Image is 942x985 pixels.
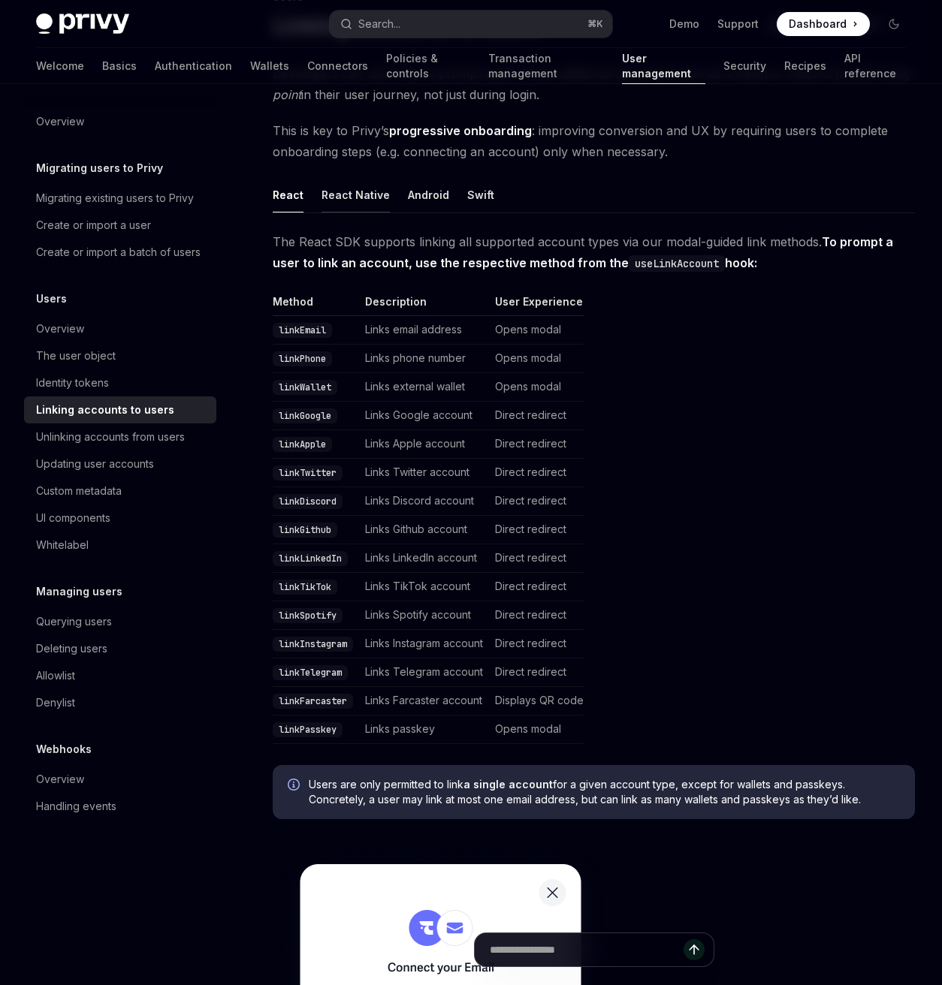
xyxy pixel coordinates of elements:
th: Description [359,294,489,316]
a: Create or import a user [24,212,216,239]
button: React [273,177,303,212]
code: useLinkAccount [629,255,725,272]
code: linkSpotify [273,608,343,623]
a: Transaction management [488,48,605,84]
div: Overview [36,320,84,338]
a: Basics [102,48,137,84]
td: Links email address [359,316,489,345]
td: Direct redirect [489,430,584,459]
div: Migrating existing users to Privy [36,189,194,207]
a: Overview [24,315,216,342]
a: Security [723,48,766,84]
a: API reference [844,48,906,84]
strong: progressive onboarding [389,123,532,138]
a: Overview [24,108,216,135]
input: Ask a question... [490,933,684,966]
a: Updating user accounts [24,450,216,477]
a: Recipes [784,48,826,84]
span: Users are only permitted to link for a given account type, except for wallets and passkeys. Concr... [309,777,900,807]
a: Linking accounts to users [24,396,216,423]
td: Opens modal [489,373,584,402]
button: Search...⌘K [330,11,611,38]
td: Links passkey [359,715,489,744]
code: linkTelegram [273,665,348,680]
div: Whitelabel [36,536,89,554]
code: linkTwitter [273,465,343,480]
button: React Native [322,177,390,212]
a: Whitelabel [24,532,216,559]
a: Demo [669,17,699,32]
code: linkDiscord [273,494,343,509]
td: Direct redirect [489,601,584,630]
div: Updating user accounts [36,455,154,473]
code: linkInstagram [273,637,353,652]
code: linkWallet [273,380,337,395]
td: Links phone number [359,345,489,373]
div: Handling events [36,797,116,815]
code: linkTikTok [273,580,337,595]
td: Links external wallet [359,373,489,402]
td: Direct redirect [489,658,584,687]
div: Identity tokens [36,374,109,392]
td: Opens modal [489,715,584,744]
td: Links LinkedIn account [359,544,489,573]
code: linkFarcaster [273,694,353,709]
h5: Users [36,290,67,308]
td: Links Github account [359,516,489,544]
td: Links Farcaster account [359,687,489,715]
td: Links Instagram account [359,630,489,658]
span: The React SDK supports linking all supported account types via our modal-guided link methods. [273,231,915,273]
a: Unlinking accounts from users [24,423,216,450]
div: Create or import a batch of users [36,243,201,261]
div: Search... [358,15,400,33]
div: Allowlist [36,667,75,685]
code: linkGithub [273,523,337,538]
td: Links TikTok account [359,573,489,601]
td: Displays QR code [489,687,584,715]
a: User management [622,48,705,84]
div: UI components [36,509,110,527]
a: Wallets [250,48,289,84]
button: Android [408,177,449,212]
a: Handling events [24,793,216,820]
a: Connectors [307,48,368,84]
span: This is key to Privy’s : improving conversion and UX by requiring users to complete onboarding st... [273,120,915,162]
div: Overview [36,113,84,131]
td: Opens modal [489,316,584,345]
a: Denylist [24,689,216,716]
div: The user object [36,347,116,365]
div: Denylist [36,694,75,712]
a: Create or import a batch of users [24,239,216,266]
div: Custom metadata [36,482,122,500]
a: Identity tokens [24,369,216,396]
span: ⌘ K [587,18,603,30]
td: Links Telegram account [359,658,489,687]
td: Links Spotify account [359,601,489,630]
div: Querying users [36,613,112,631]
td: Direct redirect [489,402,584,430]
td: Direct redirect [489,544,584,573]
a: The user object [24,342,216,369]
code: linkPhone [273,351,332,366]
div: Create or import a user [36,216,151,234]
h5: Managing users [36,583,122,601]
button: Send message [684,939,705,960]
h5: Migrating users to Privy [36,159,163,177]
code: linkEmail [273,323,332,338]
button: Swift [467,177,494,212]
th: Method [273,294,359,316]
div: Deleting users [36,640,107,658]
td: Direct redirect [489,459,584,487]
a: Overview [24,766,216,793]
a: Allowlist [24,662,216,689]
strong: a single account [463,778,553,791]
a: Authentication [155,48,232,84]
td: Direct redirect [489,573,584,601]
a: Dashboard [777,12,870,36]
a: Welcome [36,48,84,84]
div: Linking accounts to users [36,401,174,419]
button: Toggle dark mode [882,12,906,36]
span: Developers can use Privy to prompt users to link additional accounts (such as a wallet or Discord... [273,63,915,105]
td: Direct redirect [489,630,584,658]
h5: Webhooks [36,740,92,758]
